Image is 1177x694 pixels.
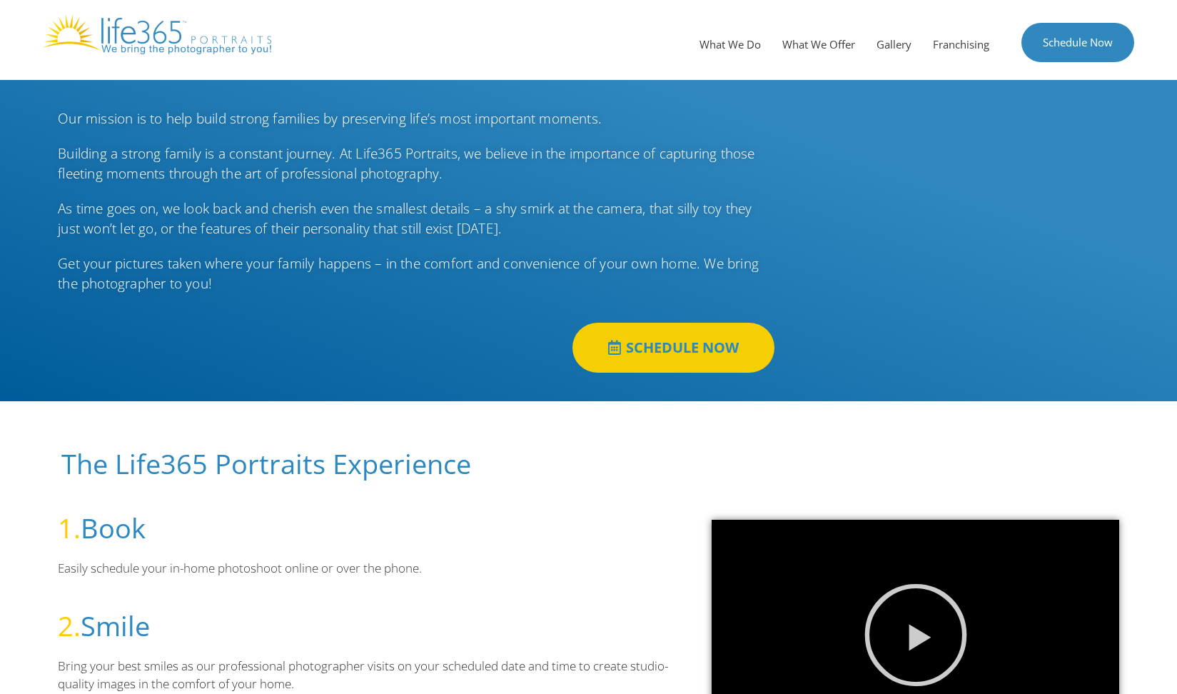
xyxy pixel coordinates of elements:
[58,559,669,578] p: Easily schedule your in-home photoshoot online or over the phone.
[626,341,739,355] span: SCHEDULE NOW
[81,607,150,644] a: Smile
[922,23,1000,66] a: Franchising
[862,582,969,689] div: Play Video
[58,199,752,238] span: As time goes on, we look back and cherish even the smallest details – a shy smirk at the camera, ...
[689,23,772,66] a: What We Do
[81,509,146,546] a: Book
[58,658,668,693] span: Bring your best smiles as our professional photographer visits on your scheduled date and time to...
[866,23,922,66] a: Gallery
[58,607,81,644] span: 2.
[61,445,471,482] span: The Life365 Portraits Experience
[58,109,602,128] span: Our mission is to help build strong families by preserving life’s most important moments.
[572,323,774,373] a: SCHEDULE NOW
[58,509,81,546] span: 1.
[58,254,759,293] span: Get your pictures taken where your family happens – in the comfort and convenience of your own ho...
[1021,23,1134,62] a: Schedule Now
[58,144,754,183] span: Building a strong family is a constant journey. At Life365 Portraits, we believe in the importanc...
[43,14,271,54] img: Life365
[772,23,866,66] a: What We Offer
